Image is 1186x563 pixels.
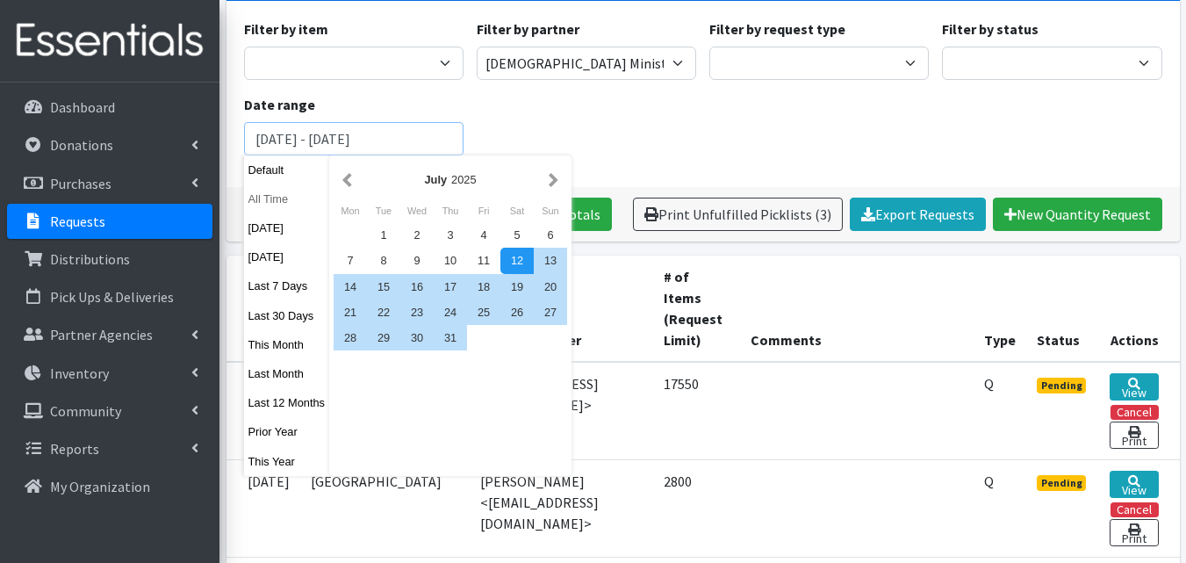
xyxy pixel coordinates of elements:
a: View [1110,471,1158,498]
a: New Quantity Request [993,198,1162,231]
div: 8 [367,248,400,273]
p: Partner Agencies [50,326,153,343]
td: 17550 [653,362,739,460]
p: Community [50,402,121,420]
div: 23 [400,300,434,325]
p: My Organization [50,478,150,495]
div: 14 [334,274,367,300]
div: 9 [400,248,434,273]
button: This Month [244,332,330,357]
label: Filter by status [942,18,1039,40]
a: Distributions [7,242,212,277]
div: 26 [500,300,534,325]
div: Saturday [500,199,534,222]
span: Pending [1037,475,1087,491]
div: 11 [467,248,500,273]
th: Comments [740,256,974,362]
p: Purchases [50,175,111,192]
div: 31 [434,325,467,350]
button: Cancel [1111,502,1159,517]
div: 29 [367,325,400,350]
td: [GEOGRAPHIC_DATA] [300,459,471,557]
a: View [1110,373,1158,401]
div: 21 [334,300,367,325]
a: Community [7,393,212,429]
button: Last 12 Months [244,390,330,415]
button: Default [244,157,330,183]
div: 16 [400,274,434,300]
div: 24 [434,300,467,325]
p: Dashboard [50,98,115,116]
p: Distributions [50,250,130,268]
abbr: Quantity [984,473,994,490]
div: Thursday [434,199,467,222]
a: Donations [7,127,212,162]
div: 15 [367,274,400,300]
div: 17 [434,274,467,300]
a: Reports [7,431,212,466]
div: 7 [334,248,367,273]
button: Last 30 Days [244,303,330,328]
span: 2025 [451,173,476,186]
button: [DATE] [244,244,330,270]
div: 1 [367,222,400,248]
th: Type [974,256,1026,362]
div: 10 [434,248,467,273]
button: Last 7 Days [244,273,330,299]
label: Filter by request type [709,18,845,40]
a: Dashboard [7,90,212,125]
div: 28 [334,325,367,350]
a: My Organization [7,469,212,504]
label: Filter by partner [477,18,579,40]
div: Monday [334,199,367,222]
a: Requests [7,204,212,239]
a: Print [1110,422,1158,449]
div: 18 [467,274,500,300]
td: [DATE] [226,459,300,557]
div: 20 [534,274,567,300]
div: 22 [367,300,400,325]
div: 13 [534,248,567,273]
button: Cancel [1111,405,1159,420]
button: This Year [244,449,330,474]
td: [PERSON_NAME] <[EMAIL_ADDRESS][DOMAIN_NAME]> [470,459,653,557]
div: 6 [534,222,567,248]
a: Partner Agencies [7,317,212,352]
button: [DATE] [244,215,330,241]
span: Pending [1037,378,1087,393]
label: Date range [244,94,315,115]
p: Donations [50,136,113,154]
div: 3 [434,222,467,248]
th: Date [226,256,300,362]
a: Pick Ups & Deliveries [7,279,212,314]
button: All Time [244,186,330,212]
strong: July [424,173,447,186]
p: Inventory [50,365,109,382]
label: Filter by item [244,18,328,40]
a: Print Unfulfilled Picklists (3) [633,198,843,231]
div: 12 [500,248,534,273]
th: Actions [1099,256,1179,362]
div: Wednesday [400,199,434,222]
div: 19 [500,274,534,300]
input: January 1, 2011 - December 31, 2011 [244,122,464,155]
td: [DATE] [226,362,300,460]
img: HumanEssentials [7,11,212,70]
th: Status [1026,256,1100,362]
div: Sunday [534,199,567,222]
button: Last Month [244,361,330,386]
a: Inventory [7,356,212,391]
th: # of Items (Request Limit) [653,256,739,362]
div: 5 [500,222,534,248]
a: Purchases [7,166,212,201]
div: 27 [534,300,567,325]
div: 25 [467,300,500,325]
div: Friday [467,199,500,222]
a: Print [1110,519,1158,546]
abbr: Quantity [984,375,994,393]
div: 2 [400,222,434,248]
td: 2800 [653,459,739,557]
a: Export Requests [850,198,986,231]
p: Pick Ups & Deliveries [50,288,174,306]
div: 4 [467,222,500,248]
